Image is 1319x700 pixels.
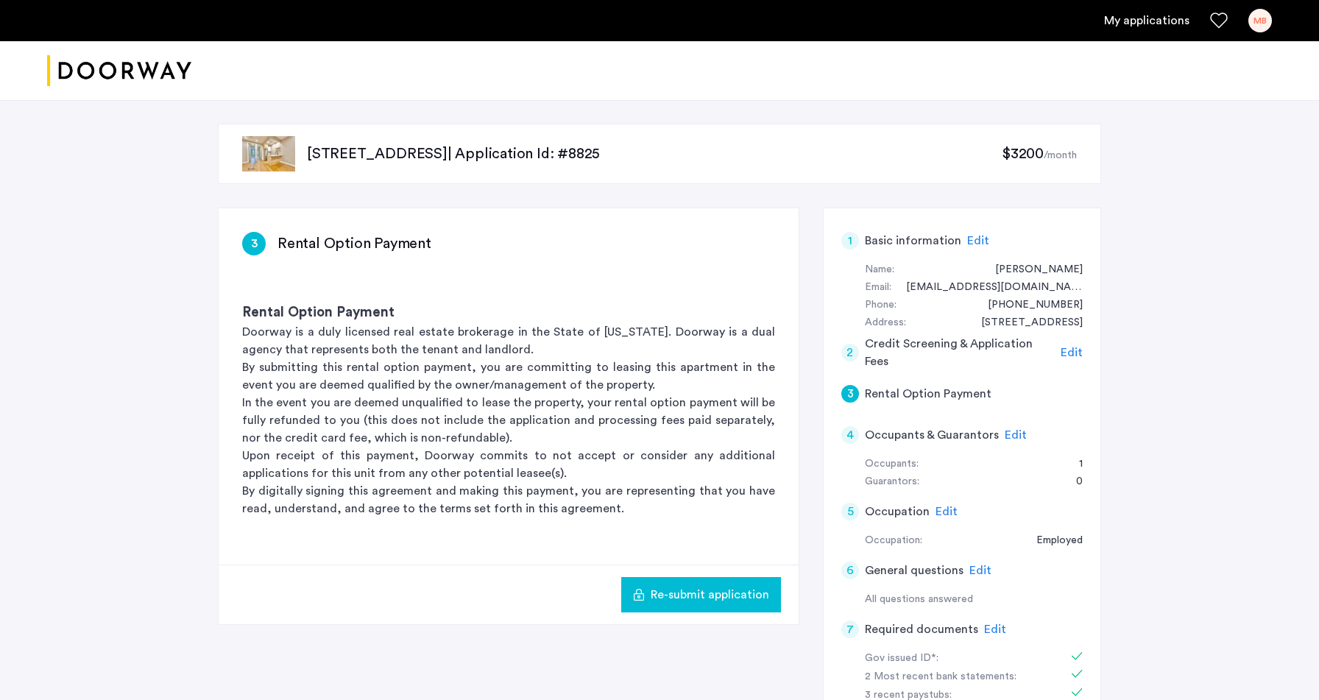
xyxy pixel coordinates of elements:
div: Address: [865,314,906,332]
a: My application [1104,12,1189,29]
div: Phone: [865,297,897,314]
span: Re-submit application [651,586,769,604]
span: Edit [1005,429,1027,441]
div: Occupation: [865,532,922,550]
div: 1 [841,232,859,250]
h3: Rental Option Payment [242,303,775,323]
span: Edit [1061,347,1083,358]
h5: Rental Option Payment [865,385,991,403]
div: 1 [1064,456,1083,473]
span: $3200 [1002,146,1044,161]
div: 3 [841,385,859,403]
h5: General questions [865,562,963,579]
h5: Occupants & Guarantors [865,426,999,444]
div: Email: [865,279,891,297]
p: By submitting this rental option payment, you are committing to leasing this apartment in the eve... [242,358,775,394]
img: apartment [242,136,295,172]
a: Favorites [1210,12,1228,29]
span: Edit [969,565,991,576]
div: All questions answered [865,591,1083,609]
div: 4 [841,426,859,444]
h5: Credit Screening & Application Fees [865,335,1055,370]
span: Edit [984,623,1006,635]
div: lukebravo0301@gmail.com [891,279,1083,297]
p: [STREET_ADDRESS] | Application Id: #8825 [307,144,1002,164]
div: 3 [242,232,266,255]
div: Occupants: [865,456,919,473]
h3: Rental Option Payment [277,233,431,254]
div: 7 [841,621,859,638]
span: Edit [967,235,989,247]
div: +13372964755 [973,297,1083,314]
p: Doorway is a duly licensed real estate brokerage in the State of [US_STATE]. Doorway is a dual ag... [242,323,775,358]
h5: Required documents [865,621,978,638]
img: logo [47,43,191,99]
div: Maarten Bravo [980,261,1083,279]
div: Employed [1022,532,1083,550]
div: Gov issued ID*: [865,650,1050,668]
div: 0 [1061,473,1083,491]
a: Cazamio logo [47,43,191,99]
p: In the event you are deemed unqualified to lease the property, your rental option payment will be... [242,394,775,447]
sub: /month [1044,150,1077,160]
button: button [621,577,781,612]
span: Edit [936,506,958,517]
div: 936 Kerlerec Street [966,314,1083,332]
div: 2 [841,344,859,361]
div: 6 [841,562,859,579]
div: Guarantors: [865,473,919,491]
div: MB [1248,9,1272,32]
h5: Occupation [865,503,930,520]
p: By digitally signing this agreement and making this payment, you are representing that you have r... [242,482,775,517]
p: Upon receipt of this payment, Doorway commits to not accept or consider any additional applicatio... [242,447,775,482]
div: 5 [841,503,859,520]
h5: Basic information [865,232,961,250]
div: 2 Most recent bank statements: [865,668,1050,686]
div: Name: [865,261,894,279]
